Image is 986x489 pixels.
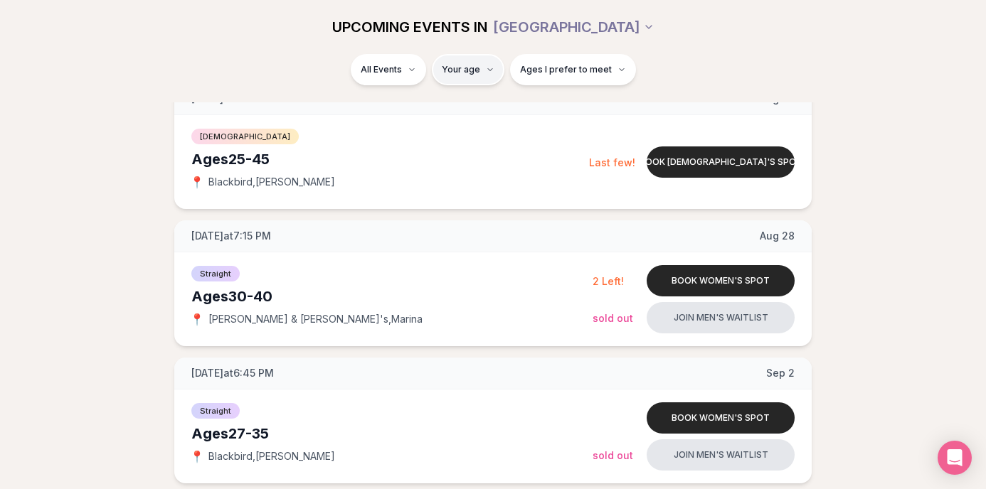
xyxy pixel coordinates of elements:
[589,156,635,168] span: Last few!
[191,266,240,281] span: Straight
[361,64,402,75] span: All Events
[208,175,335,189] span: Blackbird , [PERSON_NAME]
[510,54,636,85] button: Ages I prefer to meet
[432,54,504,85] button: Your age
[191,451,203,462] span: 📍
[191,176,203,188] span: 📍
[647,265,795,296] button: Book women's spot
[208,312,423,326] span: [PERSON_NAME] & [PERSON_NAME]'s , Marina
[647,302,795,333] button: Join men's waitlist
[493,11,654,43] button: [GEOGRAPHIC_DATA]
[191,313,203,325] span: 📍
[191,129,299,144] span: [DEMOGRAPHIC_DATA]
[520,64,612,75] span: Ages I prefer to meet
[593,275,624,287] span: 2 Left!
[647,439,795,471] button: Join men's waitlist
[766,366,795,380] span: Sep 2
[760,229,795,243] span: Aug 28
[191,229,271,243] span: [DATE] at 7:15 PM
[191,403,240,419] span: Straight
[442,64,480,75] span: Your age
[191,149,589,169] div: Ages 25-45
[647,146,795,178] button: Book [DEMOGRAPHIC_DATA]'s spot
[191,286,593,306] div: Ages 30-40
[351,54,426,85] button: All Events
[208,449,335,463] span: Blackbird , [PERSON_NAME]
[191,424,593,444] div: Ages 27-35
[647,402,795,434] button: Book women's spot
[593,449,633,461] span: Sold Out
[593,312,633,324] span: Sold Out
[191,366,274,380] span: [DATE] at 6:45 PM
[938,441,972,475] div: Open Intercom Messenger
[332,17,487,37] span: UPCOMING EVENTS IN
